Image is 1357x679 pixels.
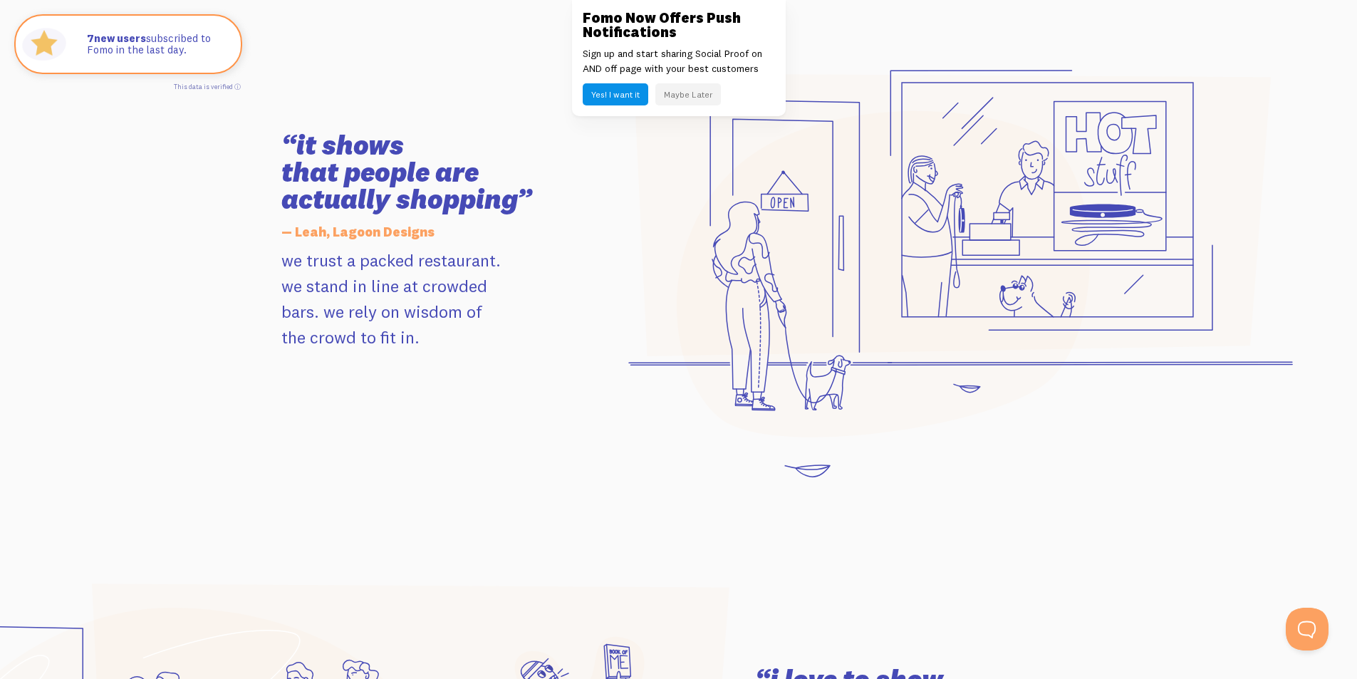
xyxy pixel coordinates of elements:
[583,46,775,76] p: Sign up and start sharing Social Proof on AND off page with your best customers
[87,33,227,56] p: subscribed to Fomo in the last day.
[583,83,648,105] button: Yes! I want it
[281,217,603,247] h5: — Leah, Lagoon Designs
[281,132,603,213] h3: “it shows that people are actually shopping”
[87,31,146,45] strong: new users
[19,19,70,70] img: Fomo
[281,247,603,350] p: we trust a packed restaurant. we stand in line at crowded bars. we rely on wisdom of the crowd to...
[174,83,241,90] a: This data is verified ⓘ
[583,11,775,39] h3: Fomo Now Offers Push Notifications
[1286,608,1329,651] iframe: Help Scout Beacon - Open
[87,33,94,45] span: 7
[655,83,721,105] button: Maybe Later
